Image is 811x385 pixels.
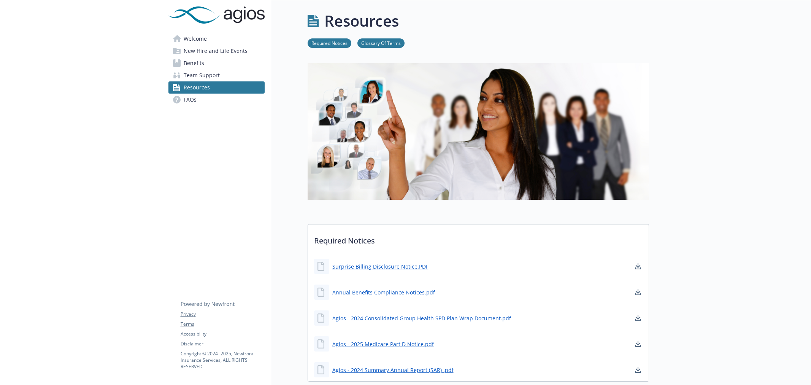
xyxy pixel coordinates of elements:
[308,224,649,253] p: Required Notices
[181,340,264,347] a: Disclaimer
[181,321,264,328] a: Terms
[332,288,435,296] a: Annual Benefits Compliance Notices.pdf
[332,340,434,348] a: Agios - 2025 Medicare Part D Notice.pdf
[308,63,649,200] img: resources page banner
[633,313,643,323] a: download document
[168,69,265,81] a: Team Support
[168,33,265,45] a: Welcome
[633,365,643,374] a: download document
[181,350,264,370] p: Copyright © 2024 - 2025 , Newfront Insurance Services, ALL RIGHTS RESERVED
[324,10,399,32] h1: Resources
[168,94,265,106] a: FAQs
[168,81,265,94] a: Resources
[181,311,264,318] a: Privacy
[633,339,643,348] a: download document
[357,39,405,46] a: Glossary Of Terms
[168,57,265,69] a: Benefits
[184,69,220,81] span: Team Support
[308,39,351,46] a: Required Notices
[168,45,265,57] a: New Hire and Life Events
[184,33,207,45] span: Welcome
[184,45,248,57] span: New Hire and Life Events
[633,288,643,297] a: download document
[184,81,210,94] span: Resources
[184,57,204,69] span: Benefits
[184,94,197,106] span: FAQs
[332,314,511,322] a: Agios - 2024 Consolidated Group Health SPD Plan Wrap Document.pdf
[633,262,643,271] a: download document
[332,366,454,374] a: Agios - 2024 Summary Annual Report (SAR) .pdf
[181,331,264,337] a: Accessibility
[332,262,429,270] a: Surprise Billing Disclosure Notice.PDF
